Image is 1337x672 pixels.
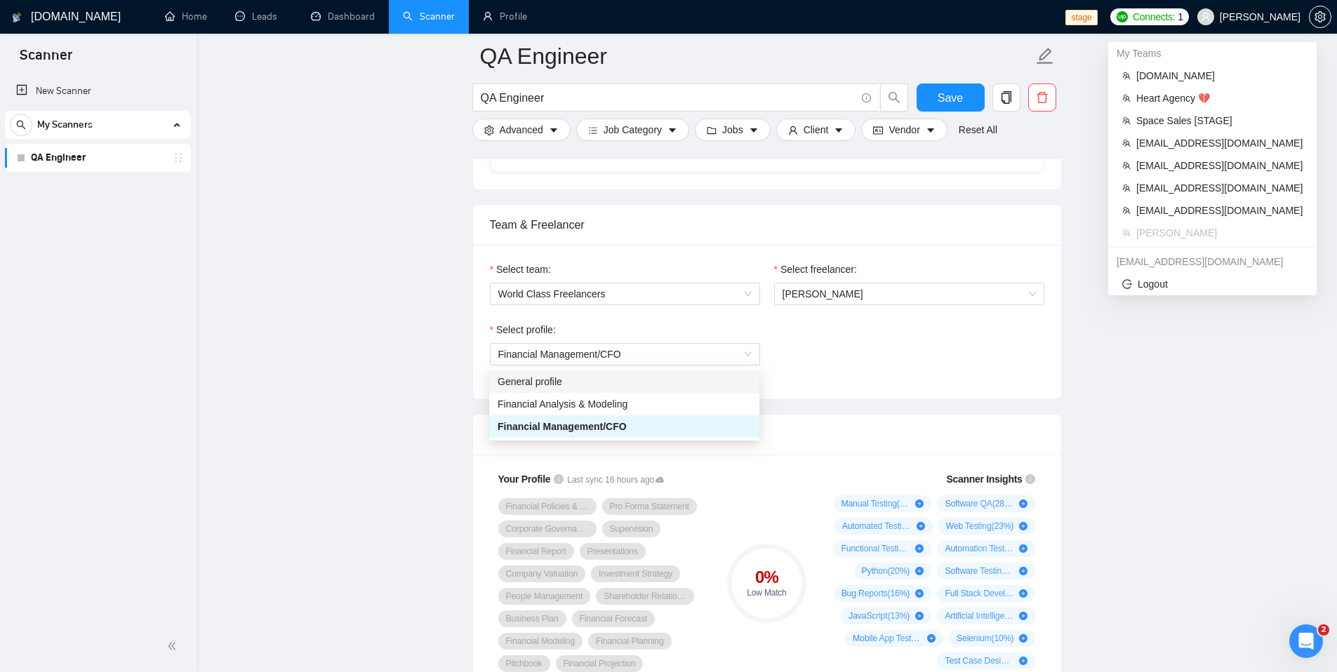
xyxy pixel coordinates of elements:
span: [EMAIL_ADDRESS][DOMAIN_NAME] [1136,180,1303,196]
span: Last sync 16 hours ago [567,473,664,487]
span: info-circle [561,429,572,440]
span: Pitchbook [506,658,543,669]
span: Financial Modeling [506,636,576,647]
span: info-circle [554,474,564,484]
span: Bug Reports ( 16 %) [842,588,910,599]
a: userProfile [483,11,527,22]
span: plus-circle [1019,567,1027,575]
span: caret-down [834,125,844,135]
span: [EMAIL_ADDRESS][DOMAIN_NAME] [1136,135,1303,151]
span: Client [804,122,829,137]
li: My Scanners [5,111,191,172]
span: Corporate Governance [506,523,589,535]
span: Profile Match [490,429,558,441]
a: New Scanner [16,77,180,105]
span: plus-circle [915,612,924,620]
span: Selenium ( 10 %) [957,633,1013,644]
button: userClientcaret-down [776,119,856,141]
span: Financial Policies & Procedures [506,501,589,512]
a: QA Engineer [31,144,164,172]
span: caret-down [749,125,759,135]
span: plus-circle [915,544,924,553]
a: messageLeads [235,11,283,22]
span: plus-circle [915,589,924,598]
span: plus-circle [1019,589,1027,598]
span: team [1122,184,1131,192]
span: setting [484,125,494,135]
span: setting [1310,11,1331,22]
span: 1 [1178,9,1183,25]
span: Investment Strategy [599,568,672,579]
span: Financial Planning [596,636,664,647]
span: Connects: [1133,9,1175,25]
button: search [10,114,32,136]
span: idcard [873,125,883,135]
span: Python ( 20 %) [862,565,910,577]
span: search [881,91,907,104]
span: plus-circle [1019,657,1027,665]
input: Scanner name... [480,39,1033,74]
span: team [1122,206,1131,215]
button: copy [992,83,1020,112]
span: Select profile: [496,322,556,337]
span: Vendor [889,122,919,137]
span: folder [707,125,717,135]
span: team [1122,229,1131,237]
span: bars [588,125,598,135]
a: homeHome [165,11,207,22]
span: caret-down [549,125,559,135]
span: Pro Forma Statement [610,501,689,512]
span: Business Plan [506,613,559,624]
span: plus-circle [915,499,924,508]
button: Save [917,83,985,112]
span: delete [1029,91,1056,104]
span: Test Case Design ( 9 %) [945,655,1013,666]
button: idcardVendorcaret-down [861,119,947,141]
span: user [1201,12,1211,22]
span: Jobs [722,122,743,137]
span: Supervision [610,523,653,535]
span: holder [173,152,184,163]
span: [EMAIL_ADDRESS][DOMAIN_NAME] [1136,203,1303,218]
button: search [880,83,908,112]
span: Space Sales [STAGE] [1136,113,1303,128]
span: Shareholder Relationship [604,591,686,602]
a: dashboardDashboard [311,11,375,22]
span: user [788,125,798,135]
span: Your Profile [498,473,551,485]
span: Software QA ( 28 %) [945,498,1013,509]
button: barsJob Categorycaret-down [576,119,689,141]
div: Team & Freelancer [490,205,1044,245]
div: 0 % [727,569,806,586]
span: stage [1065,10,1097,25]
span: team [1122,161,1131,170]
span: My Scanners [37,111,93,139]
button: setting [1309,6,1331,28]
a: setting [1309,11,1331,22]
div: ari.sulistya@gigradar.io [1108,250,1317,273]
iframe: Intercom live chat [1289,624,1323,658]
span: Web Testing ( 23 %) [946,520,1013,532]
span: [PERSON_NAME] [783,288,863,300]
span: team [1122,94,1131,102]
span: Presentations [587,546,638,557]
span: Job Category [604,122,662,137]
span: caret-down [926,125,936,135]
span: copy [993,91,1020,104]
label: Select freelancer: [774,262,857,277]
span: Save [938,89,963,107]
span: plus-circle [915,567,924,575]
span: plus-circle [917,522,925,530]
span: plus-circle [1019,612,1027,620]
span: team [1122,72,1131,80]
span: info-circle [862,93,871,102]
li: New Scanner [5,77,191,105]
span: Full Stack Development ( 14 %) [945,588,1013,599]
span: plus-circle [1019,634,1027,643]
span: info-circle [1025,474,1035,484]
span: Advanced [500,122,543,137]
img: upwork-logo.png [1117,11,1128,22]
span: World Class Freelancers [498,283,752,304]
div: My Teams [1108,42,1317,65]
span: Company Valuation [506,568,578,579]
